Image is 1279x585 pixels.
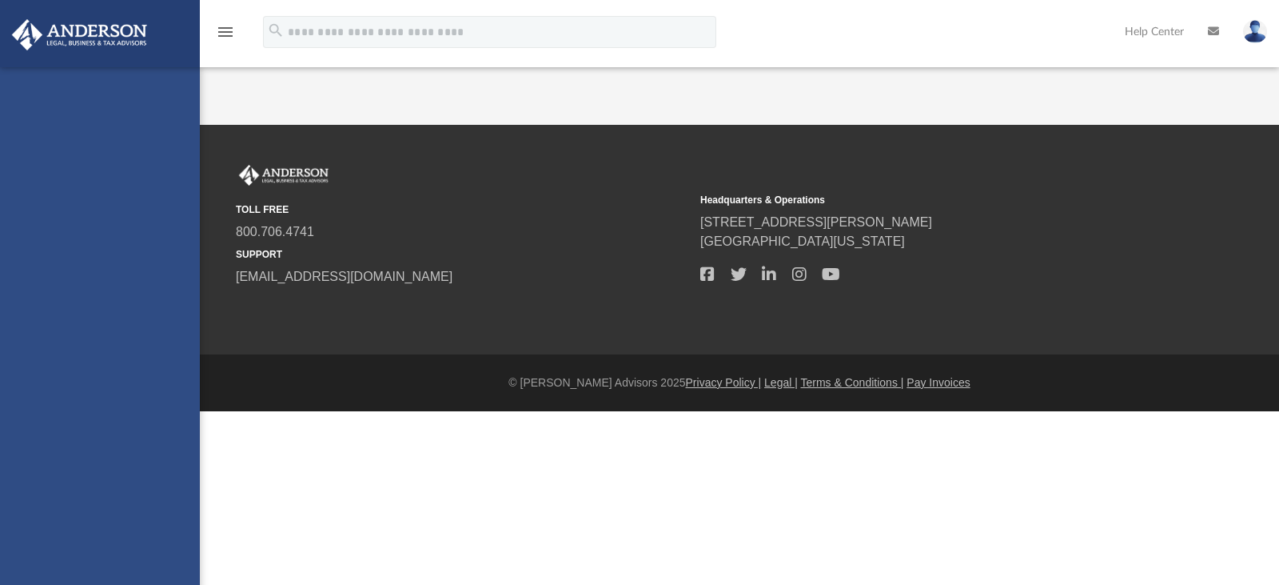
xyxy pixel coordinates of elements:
img: Anderson Advisors Platinum Portal [7,19,152,50]
a: Terms & Conditions | [801,376,904,389]
i: menu [216,22,235,42]
small: SUPPORT [236,247,689,262]
a: menu [216,30,235,42]
a: Pay Invoices [906,376,970,389]
a: [GEOGRAPHIC_DATA][US_STATE] [700,234,905,248]
a: Privacy Policy | [686,376,762,389]
img: Anderson Advisors Platinum Portal [236,165,332,186]
a: [EMAIL_ADDRESS][DOMAIN_NAME] [236,270,452,283]
div: © [PERSON_NAME] Advisors 2025 [200,375,1279,391]
small: TOLL FREE [236,202,689,217]
a: [STREET_ADDRESS][PERSON_NAME] [700,215,932,229]
i: search [267,22,285,39]
a: Legal | [764,376,798,389]
small: Headquarters & Operations [700,193,1153,207]
img: User Pic [1243,20,1267,43]
a: 800.706.4741 [236,225,314,238]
